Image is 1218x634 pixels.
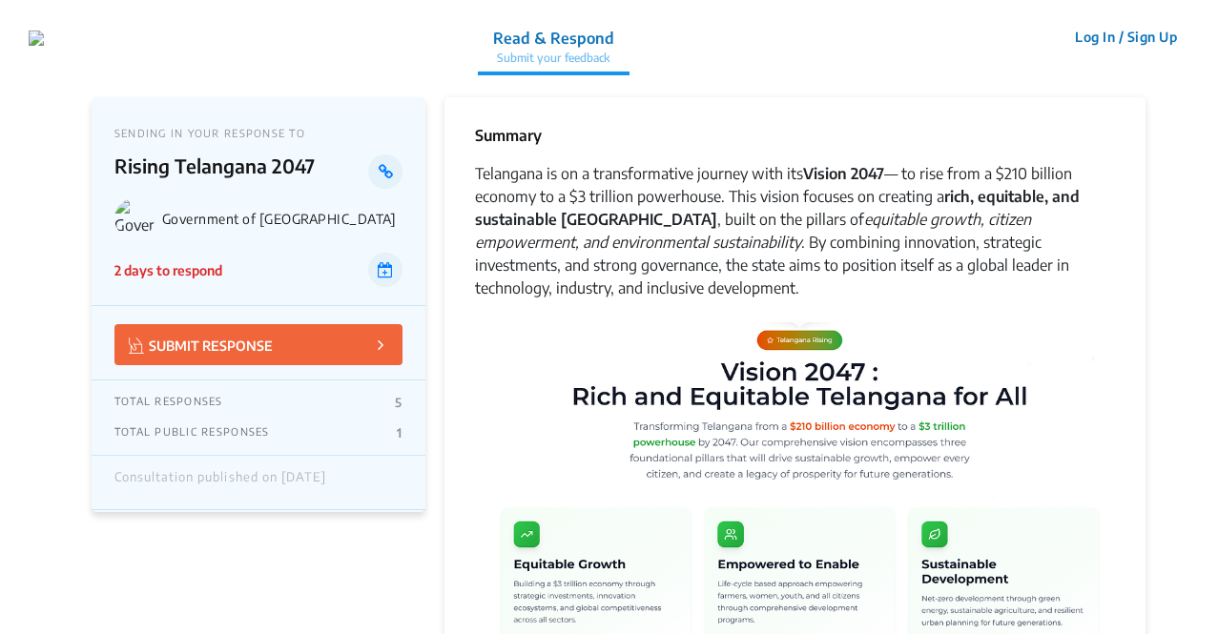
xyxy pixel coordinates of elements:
[114,425,270,440] p: TOTAL PUBLIC RESPONSES
[1063,22,1189,51] button: Log In / Sign Up
[129,337,144,354] img: Vector.jpg
[162,211,403,227] p: Government of [GEOGRAPHIC_DATA]
[29,31,44,46] img: jwrukk9bl1z89niicpbx9z0dc3k6
[395,395,402,410] p: 5
[114,154,369,189] p: Rising Telangana 2047
[475,124,542,147] p: Summary
[475,210,1031,252] em: equitable growth, citizen empowerment, and environmental sustainability
[114,198,155,238] img: Government of Telangana logo
[114,127,403,139] p: SENDING IN YOUR RESPONSE TO
[114,260,222,280] p: 2 days to respond
[129,334,273,356] p: SUBMIT RESPONSE
[803,164,884,183] strong: Vision 2047
[397,425,402,440] p: 1
[114,324,403,365] button: SUBMIT RESPONSE
[114,395,223,410] p: TOTAL RESPONSES
[114,470,326,495] div: Consultation published on [DATE]
[493,50,614,67] p: Submit your feedback
[493,27,614,50] p: Read & Respond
